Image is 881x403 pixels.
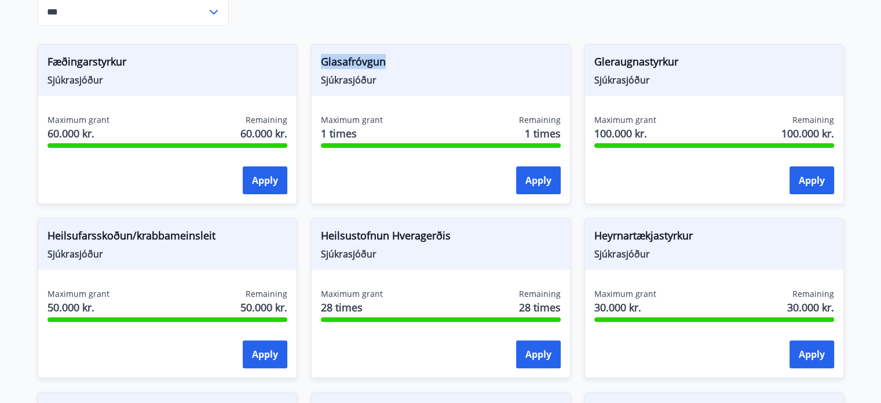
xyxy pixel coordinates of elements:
button: Apply [789,340,834,368]
span: Heyrnartækjastyrkur [594,228,834,248]
span: Heilsufarsskoðun/krabbameinsleit [47,228,287,248]
span: Sjúkrasjóður [47,74,287,86]
span: Remaining [246,288,287,300]
span: Fæðingarstyrkur [47,54,287,74]
button: Apply [243,166,287,194]
span: 60.000 kr. [47,126,109,141]
span: 30.000 kr. [787,300,834,315]
button: Apply [243,340,287,368]
span: Sjúkrasjóður [594,74,834,86]
span: 30.000 kr. [594,300,656,315]
button: Apply [516,166,561,194]
span: Gleraugnastyrkur [594,54,834,74]
span: 50.000 kr. [240,300,287,315]
span: Maximum grant [594,288,656,300]
span: Maximum grant [47,288,109,300]
span: Maximum grant [321,288,383,300]
span: 28 times [519,300,561,315]
span: Remaining [519,288,561,300]
span: Glasafróvgun [321,54,561,74]
span: Maximum grant [321,114,383,126]
button: Apply [789,166,834,194]
span: Heilsustofnun Hveragerðis [321,228,561,248]
span: 100.000 kr. [781,126,834,141]
span: Sjúkrasjóður [594,248,834,260]
button: Apply [516,340,561,368]
span: Remaining [792,114,834,126]
span: 50.000 kr. [47,300,109,315]
span: Sjúkrasjóður [321,74,561,86]
span: 28 times [321,300,383,315]
span: Maximum grant [47,114,109,126]
span: Sjúkrasjóður [321,248,561,260]
span: Maximum grant [594,114,656,126]
span: Remaining [246,114,287,126]
span: 100.000 kr. [594,126,656,141]
span: 60.000 kr. [240,126,287,141]
span: Remaining [792,288,834,300]
span: 1 times [321,126,383,141]
span: Sjúkrasjóður [47,248,287,260]
span: 1 times [525,126,561,141]
span: Remaining [519,114,561,126]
